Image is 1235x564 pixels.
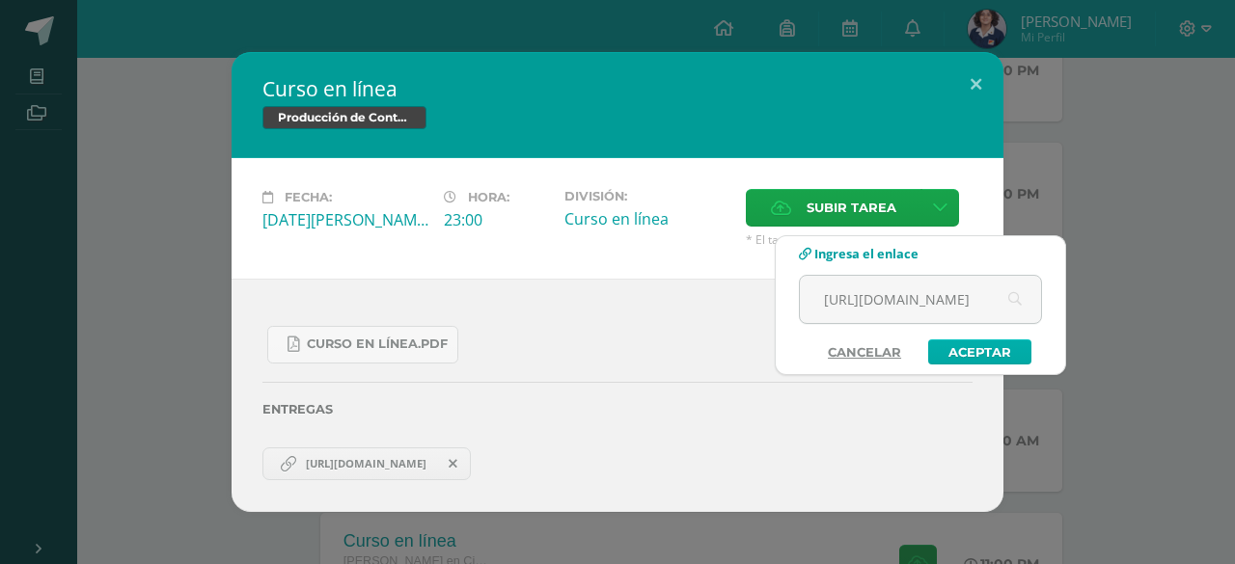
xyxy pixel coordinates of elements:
[468,190,509,204] span: Hora:
[307,336,448,352] span: Curso en línea.pdf
[814,245,919,262] span: Ingresa el enlace
[262,447,471,480] a: https://view.genially.com/688f82689ff687a4762b9f93/interactive-content-untitled-genially
[800,276,1041,323] input: Ej. www.google.com
[262,106,426,129] span: Producción de Contenidos Digitales
[564,189,730,203] label: División:
[262,209,428,230] div: [DATE][PERSON_NAME]
[262,75,973,102] h2: Curso en línea
[746,231,973,248] span: * El tamaño máximo permitido es 50 MB
[928,339,1031,364] a: Aceptar
[285,190,332,204] span: Fecha:
[809,339,920,364] a: Cancelar
[296,456,436,471] span: [URL][DOMAIN_NAME]
[437,453,470,474] span: Remover entrega
[444,209,549,230] div: 23:00
[564,208,730,229] div: Curso en línea
[267,326,458,363] a: Curso en línea.pdf
[262,402,973,416] label: Entregas
[807,190,896,226] span: Subir tarea
[948,52,1003,118] button: Close (Esc)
